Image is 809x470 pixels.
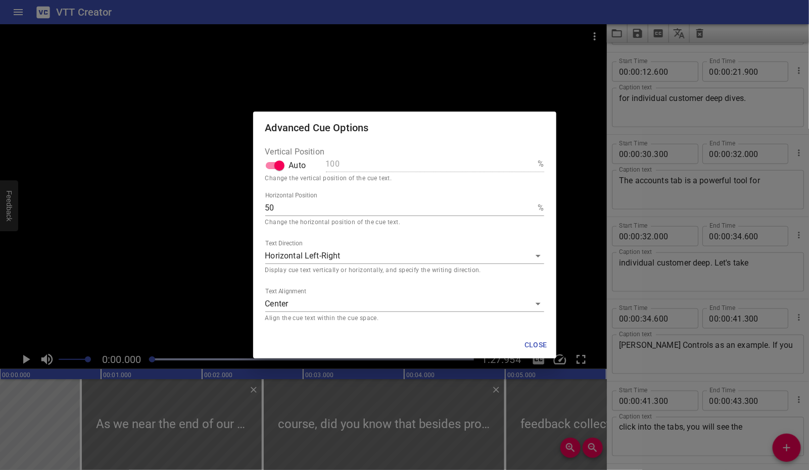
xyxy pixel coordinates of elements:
h2: Advanced Cue Options [265,120,544,136]
legend: Vertical Position [265,148,325,156]
div: Center [265,296,544,312]
p: Change the vertical position of the cue text. [265,174,544,184]
span: Auto [289,160,306,172]
p: Align the cue text within the cue space. [265,314,544,324]
p: % [538,202,544,214]
label: Text Direction [265,241,303,247]
p: Display cue text vertically or horizontally, and specify the writing direction. [265,266,544,276]
button: Close [520,336,552,354]
p: % [538,158,544,170]
span: Close [524,339,548,351]
label: Horizontal Position [265,193,317,199]
div: Horizontal Left-Right [265,248,544,264]
p: Change the horizontal position of the cue text. [265,218,544,228]
label: Text Alignment [265,289,306,295]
